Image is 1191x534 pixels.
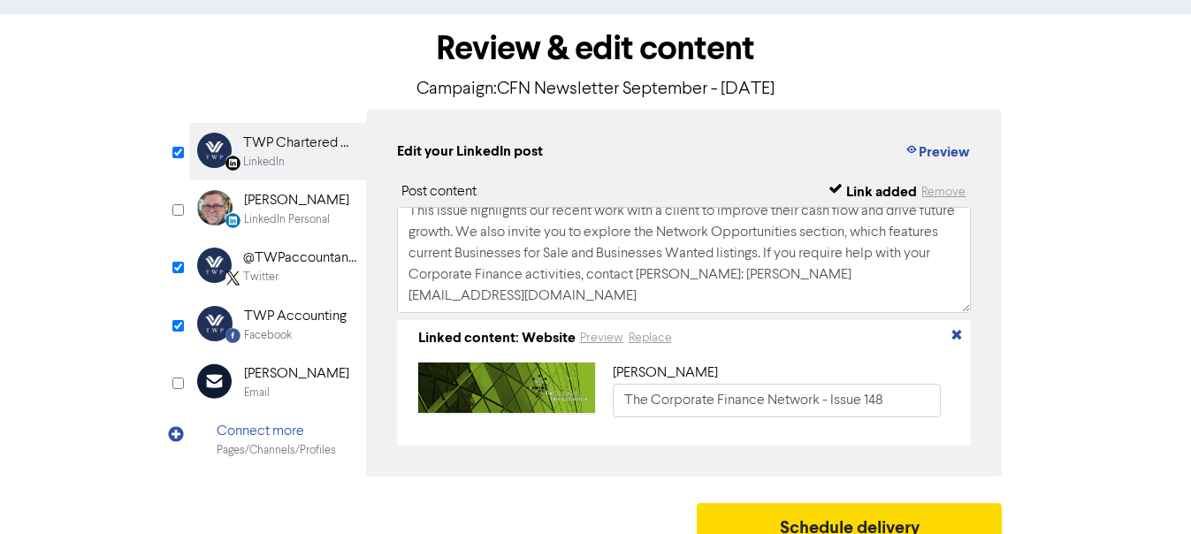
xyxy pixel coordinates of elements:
[904,141,971,164] button: Preview
[189,28,1003,69] h1: Review & edit content
[189,296,366,354] div: Facebook TWP AccountingFacebook
[189,354,366,411] div: [PERSON_NAME]Email
[244,190,349,211] div: [PERSON_NAME]
[418,327,576,348] div: Linked content: Website
[197,133,232,168] img: Linkedin
[197,306,233,341] img: Facebook
[1103,449,1191,534] iframe: Chat Widget
[244,385,270,401] div: Email
[217,442,336,459] div: Pages/Channels/Profiles
[197,248,232,283] img: Twitter
[244,327,292,344] div: Facebook
[244,363,349,385] div: [PERSON_NAME]
[243,248,356,269] div: @TWPaccountants
[189,411,366,469] div: Connect morePages/Channels/Profiles
[613,362,942,384] div: [PERSON_NAME]
[243,269,279,286] div: Twitter
[397,141,543,164] div: Edit your LinkedIn post
[244,211,330,228] div: LinkedIn Personal
[197,190,233,225] img: LinkedinPersonal
[579,331,624,345] a: Preview
[217,421,336,442] div: Connect more
[243,154,285,171] div: LinkedIn
[189,180,366,238] div: LinkedinPersonal [PERSON_NAME]LinkedIn Personal
[628,328,673,348] button: Replace
[846,181,917,202] div: Link added
[243,133,356,154] div: TWP Chartered Accountants
[920,181,966,202] button: Remove
[418,362,595,413] img: network-opportunities-header-3.jpg
[189,76,1003,103] p: Campaign: CFN Newsletter September - [DATE]
[244,306,347,327] div: TWP Accounting
[579,328,624,348] button: Preview
[189,238,366,295] div: Twitter@TWPaccountantsTwitter
[401,181,477,202] div: Post content
[189,123,366,180] div: Linkedin TWP Chartered AccountantsLinkedIn
[397,207,972,313] textarea: We're pleased to share the September newsletter from The Corporate Finance Network. This issue hi...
